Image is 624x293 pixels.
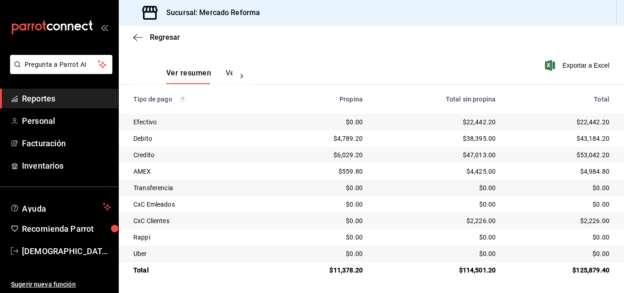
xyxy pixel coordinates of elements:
div: $0.00 [377,200,496,209]
div: Transferencia [133,183,264,192]
button: open_drawer_menu [100,24,108,31]
div: $0.00 [279,183,363,192]
div: $2,226.00 [510,216,609,225]
div: $0.00 [377,183,496,192]
div: $559.80 [279,167,363,176]
button: Regresar [133,33,180,42]
div: Credito [133,150,264,160]
svg: Los pagos realizados con Pay y otras terminales son montos brutos. [180,96,186,102]
span: Ayuda [22,202,99,213]
div: $53,042.20 [510,150,609,160]
div: CxC Clientes [133,216,264,225]
div: $22,442.20 [510,117,609,127]
div: $11,378.20 [279,266,363,275]
button: Pregunta a Parrot AI [10,55,112,74]
button: Ver resumen [166,69,211,84]
div: Total sin propina [377,96,496,103]
div: $38,395.00 [377,134,496,143]
div: $0.00 [377,233,496,242]
button: Exportar a Excel [547,60,609,71]
div: $2,226.00 [377,216,496,225]
div: $0.00 [510,249,609,258]
span: Pregunta a Parrot AI [25,60,98,69]
div: $47,013.00 [377,150,496,160]
div: $0.00 [510,183,609,192]
span: [DEMOGRAPHIC_DATA] De la [PERSON_NAME] [22,245,111,257]
button: Ver pagos [226,69,260,84]
span: Inventarios [22,160,111,172]
div: Tipo de pago [133,96,264,103]
div: $4,789.20 [279,134,363,143]
div: $0.00 [510,233,609,242]
div: $22,442.20 [377,117,496,127]
span: Facturación [22,137,111,149]
div: Total [133,266,264,275]
div: $43,184.20 [510,134,609,143]
div: Efectivo [133,117,264,127]
div: Propina [279,96,363,103]
div: $125,879.40 [510,266,609,275]
h3: Sucursal: Mercado Reforma [159,7,260,18]
div: $0.00 [279,117,363,127]
div: navigation tabs [166,69,233,84]
div: Total [510,96,609,103]
div: $6,029.20 [279,150,363,160]
div: $0.00 [279,249,363,258]
span: Reportes [22,92,111,105]
div: AMEX [133,167,264,176]
div: $0.00 [279,200,363,209]
div: $0.00 [377,249,496,258]
span: Sugerir nueva función [11,280,111,289]
div: $0.00 [510,200,609,209]
span: Personal [22,115,111,127]
div: $0.00 [279,233,363,242]
div: Uber [133,249,264,258]
div: CxC Emleados [133,200,264,209]
div: $0.00 [279,216,363,225]
div: $4,984.80 [510,167,609,176]
div: Rappi [133,233,264,242]
span: Regresar [150,33,180,42]
div: Debito [133,134,264,143]
div: $114,501.20 [377,266,496,275]
div: $4,425.00 [377,167,496,176]
a: Pregunta a Parrot AI [6,66,112,76]
span: Recomienda Parrot [22,223,111,235]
